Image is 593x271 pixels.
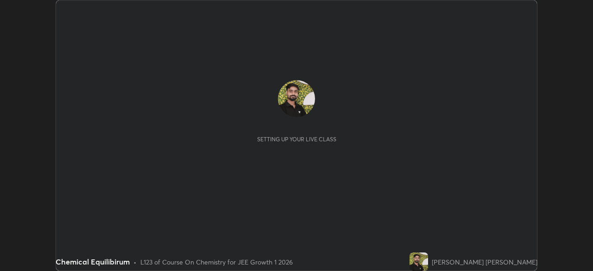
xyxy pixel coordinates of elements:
[410,252,428,271] img: d4ceb94013f44135ba1f99c9176739bb.jpg
[278,80,315,117] img: d4ceb94013f44135ba1f99c9176739bb.jpg
[140,257,293,267] div: L123 of Course On Chemistry for JEE Growth 1 2026
[432,257,537,267] div: [PERSON_NAME] [PERSON_NAME]
[56,256,130,267] div: Chemical Equilibirum
[133,257,137,267] div: •
[257,136,336,143] div: Setting up your live class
